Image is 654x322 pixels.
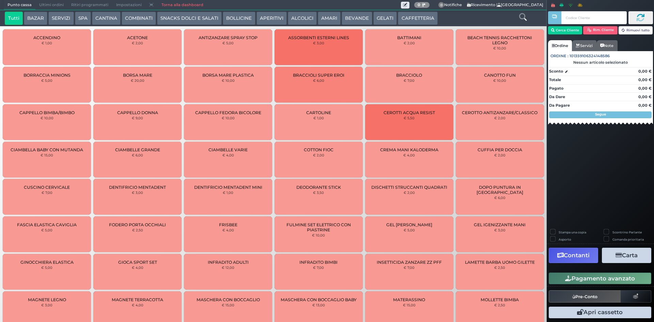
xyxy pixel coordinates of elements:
span: MASCHERA CON BOCCAGLIO BABY [281,297,357,302]
small: € 6,00 [132,153,143,157]
small: € 10,00 [312,233,325,237]
small: € 7,00 [42,190,52,195]
small: € 4,00 [403,153,415,157]
span: FASCIA ELASTICA CAVIGLIA [17,222,77,227]
small: € 2,00 [404,190,415,195]
strong: Da Pagare [549,103,570,108]
small: € 6,00 [494,196,505,200]
button: Carta [602,248,651,263]
strong: 0,00 € [638,103,652,108]
label: Comanda prioritaria [612,237,644,242]
small: € 3,50 [313,190,324,195]
small: € 4,00 [132,303,143,307]
small: € 2,50 [494,303,505,307]
button: Contanti [549,248,598,263]
span: INSETTICIDA ZANZARE ZZ PFF [377,260,442,265]
div: Nessun articolo selezionato [548,60,653,65]
span: MOLLETTE BIMBA [481,297,519,302]
button: APERITIVI [256,12,287,25]
span: MASCHERA CON BOCCAGLIO [197,297,260,302]
small: € 4,00 [222,228,234,232]
span: CREMA MANI KALODERMA [380,147,438,152]
button: COMBINATI [122,12,156,25]
span: CAPPELLO DONNA [117,110,158,115]
small: € 15,00 [41,153,53,157]
span: BATTIMANI [397,35,421,40]
small: € 1,00 [313,116,324,120]
small: € 6,00 [313,78,324,82]
small: € 7,00 [404,265,415,270]
small: € 15,00 [222,303,234,307]
span: CANOTTO FUN [484,73,516,78]
small: € 3,00 [132,190,143,195]
small: € 1,00 [223,190,233,195]
small: € 5,00 [41,78,52,82]
small: € 2,50 [494,265,505,270]
small: € 5,00 [222,41,234,45]
small: € 2,00 [132,41,143,45]
button: Apri cassetto [549,307,651,318]
span: DISCHETTI STRUCCANTI QUADRATI [371,185,447,190]
span: Ordine : [550,53,569,59]
input: Codice Cliente [561,11,626,24]
small: € 7,00 [404,78,415,82]
button: Pre-Conto [549,290,621,303]
small: € 3,00 [494,228,505,232]
span: INFRADITO BIMBI [299,260,338,265]
small: € 10,00 [41,116,53,120]
span: GIOCA SPORT SET [118,260,157,265]
button: SNACKS DOLCI E SALATI [157,12,222,25]
b: 0 [418,2,420,7]
span: FRISBEE [219,222,237,227]
button: GELATI [373,12,397,25]
strong: 0,00 € [638,94,652,99]
button: CAFFETTERIA [398,12,437,25]
span: GEL IGENIZZANTE MANI [474,222,526,227]
strong: Segue [595,112,606,117]
span: GEL [PERSON_NAME] [386,222,432,227]
strong: Sconto [549,68,563,74]
button: BEVANDE [342,12,372,25]
span: ANTIZANZARE SPRAY STOP [199,35,258,40]
strong: Pagato [549,86,563,91]
button: Rim. Cliente [583,26,618,34]
span: CARTOLINE [306,110,331,115]
button: SPA [75,12,91,25]
small: € 2,00 [494,153,505,157]
small: € 9,00 [132,116,143,120]
span: CEROTTO ANTIZANZARE/CLASSICO [462,110,538,115]
small: € 13,00 [312,303,325,307]
span: CAPPELLO FEDORA BICOLORE [195,110,261,115]
strong: Da Dare [549,94,565,99]
button: BOLLICINE [223,12,255,25]
small: € 2,00 [404,41,415,45]
span: 0 [438,2,445,8]
small: € 20,00 [131,78,144,82]
span: LAMETTE BARBA UOMO GILETTE [465,260,535,265]
strong: 0,00 € [638,77,652,82]
span: COTTON FIOC [304,147,333,152]
small: € 5,00 [41,228,52,232]
span: CIAMBELLE VARIE [208,147,248,152]
span: CUFFIA PER DOCCIA [478,147,522,152]
button: CANTINA [92,12,121,25]
span: DOPO PUNTURA IN [GEOGRAPHIC_DATA] [461,185,538,195]
small: € 5,00 [41,265,52,270]
small: € 1,00 [42,41,52,45]
button: BAZAR [24,12,47,25]
span: CIAMBELLA BABY CON MUTANDA [11,147,83,152]
small: € 3,00 [313,41,324,45]
span: CIAMBELLE GRANDE [115,147,160,152]
span: Punto cassa [4,0,35,10]
button: Cerca Cliente [548,26,582,34]
span: ACCENDINO [33,35,60,40]
button: AMARI [318,12,341,25]
span: DENTIFRICIO MENTADENT [109,185,166,190]
small: € 2,00 [313,153,324,157]
button: ALCOLICI [288,12,317,25]
span: MAGNETE LEGNO [28,297,66,302]
small: € 5,00 [404,228,415,232]
span: CEROTTI ACQUA RESIST [384,110,435,115]
button: Rimuovi tutto [619,26,653,34]
span: Ultimi ordini [35,0,67,10]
